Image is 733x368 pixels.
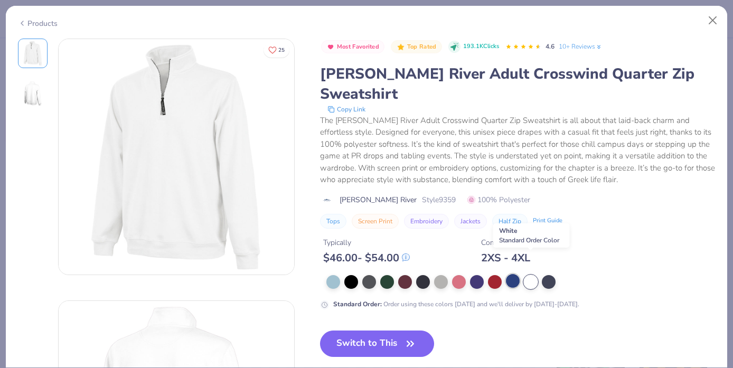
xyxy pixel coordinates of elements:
[397,43,405,51] img: Top Rated sort
[533,216,562,225] div: Print Guide
[454,214,487,229] button: Jackets
[559,42,603,51] a: 10+ Reviews
[499,236,559,244] span: Standard Order Color
[59,39,294,275] img: Front
[404,214,449,229] button: Embroidery
[320,196,334,204] img: brand logo
[340,194,417,205] span: [PERSON_NAME] River
[324,104,369,115] button: copy to clipboard
[20,81,45,106] img: Back
[264,42,289,58] button: Like
[492,214,528,229] button: Half Zip
[278,48,285,53] span: 25
[323,251,410,265] div: $ 46.00 - $ 54.00
[546,42,555,51] span: 4.6
[463,42,499,51] span: 193.1K Clicks
[481,237,530,248] div: Comes In
[18,18,58,29] div: Products
[703,11,723,31] button: Close
[333,300,382,308] strong: Standard Order :
[323,237,410,248] div: Typically
[20,41,45,66] img: Front
[326,43,335,51] img: Most Favorited sort
[481,251,530,265] div: 2XS - 4XL
[320,64,716,104] div: [PERSON_NAME] River Adult Crosswind Quarter Zip Sweatshirt
[505,39,541,55] div: 4.6 Stars
[337,44,379,50] span: Most Favorited
[320,331,435,357] button: Switch to This
[333,299,579,309] div: Order using these colors [DATE] and we'll deliver by [DATE]-[DATE].
[352,214,399,229] button: Screen Print
[467,194,530,205] span: 100% Polyester
[493,223,570,248] div: White
[422,194,456,205] span: Style 9359
[320,115,716,186] div: The [PERSON_NAME] River Adult Crosswind Quarter Zip Sweatshirt is all about that laid-back charm ...
[407,44,437,50] span: Top Rated
[320,214,346,229] button: Tops
[321,40,385,54] button: Badge Button
[391,40,441,54] button: Badge Button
